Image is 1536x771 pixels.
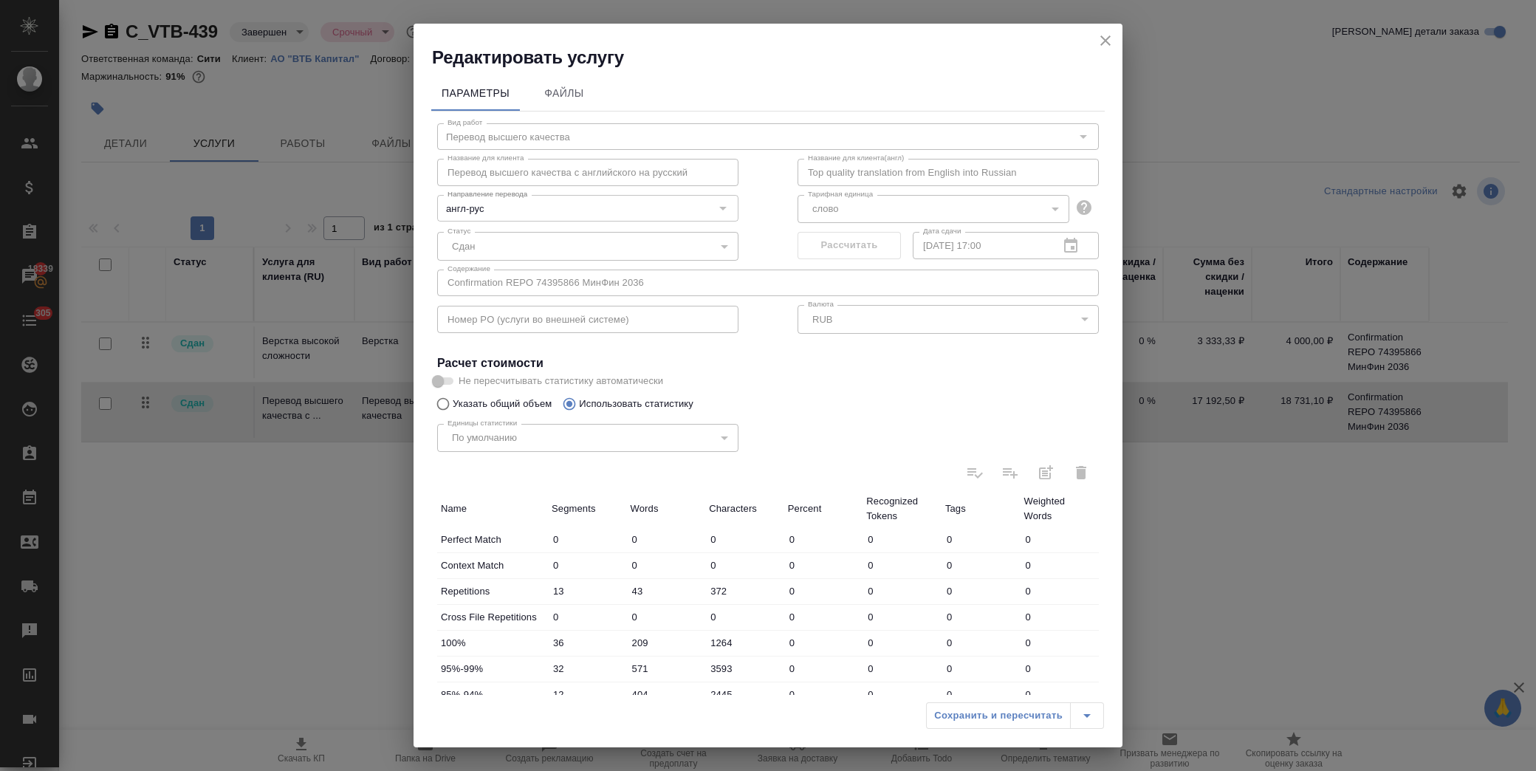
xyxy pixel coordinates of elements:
button: Сдан [448,240,479,253]
input: ✎ Введи что-нибудь [784,658,863,679]
input: ✎ Введи что-нибудь [548,580,627,602]
h4: Расчет стоимости [437,354,1099,372]
div: RUB [798,305,1099,333]
input: ✎ Введи что-нибудь [942,632,1021,654]
input: ✎ Введи что-нибудь [942,529,1021,550]
input: ✎ Введи что-нибудь [705,580,784,602]
input: ✎ Введи что-нибудь [627,580,706,602]
input: ✎ Введи что-нибудь [1020,529,1099,550]
p: Repetitions [441,584,544,599]
input: ✎ Введи что-нибудь [1020,555,1099,576]
input: ✎ Введи что-нибудь [784,555,863,576]
p: Name [441,501,544,516]
input: ✎ Введи что-нибудь [784,684,863,705]
input: ✎ Введи что-нибудь [942,658,1021,679]
input: ✎ Введи что-нибудь [705,658,784,679]
input: ✎ Введи что-нибудь [627,632,706,654]
p: Recognized Tokens [866,494,938,524]
button: RUB [808,313,837,326]
input: ✎ Введи что-нибудь [1020,606,1099,628]
div: Сдан [437,232,738,260]
input: ✎ Введи что-нибудь [548,632,627,654]
p: Context Match [441,558,544,573]
p: Characters [709,501,781,516]
p: 95%-99% [441,662,544,676]
button: close [1094,30,1117,52]
input: ✎ Введи что-нибудь [942,555,1021,576]
input: ✎ Введи что-нибудь [627,555,706,576]
input: ✎ Введи что-нибудь [705,632,784,654]
input: ✎ Введи что-нибудь [863,580,942,602]
input: ✎ Введи что-нибудь [784,632,863,654]
input: ✎ Введи что-нибудь [1020,580,1099,602]
span: Файлы [529,84,600,103]
input: ✎ Введи что-нибудь [548,684,627,705]
input: ✎ Введи что-нибудь [548,606,627,628]
input: ✎ Введи что-нибудь [942,606,1021,628]
div: split button [926,702,1104,729]
p: Percent [788,501,860,516]
div: слово [798,195,1069,223]
span: Не пересчитывать статистику автоматически [459,374,663,388]
button: По умолчанию [448,431,521,444]
input: ✎ Введи что-нибудь [548,555,627,576]
p: Perfect Match [441,532,544,547]
input: ✎ Введи что-нибудь [627,658,706,679]
input: ✎ Введи что-нибудь [863,555,942,576]
input: ✎ Введи что-нибудь [705,529,784,550]
input: ✎ Введи что-нибудь [784,529,863,550]
p: Words [631,501,702,516]
input: ✎ Введи что-нибудь [863,606,942,628]
p: Weighted Words [1024,494,1095,524]
input: ✎ Введи что-нибудь [705,684,784,705]
input: ✎ Введи что-нибудь [1020,658,1099,679]
span: Параметры [440,84,511,103]
button: слово [808,202,843,215]
p: Tags [945,501,1017,516]
p: 100% [441,636,544,651]
h2: Редактировать услугу [432,46,1122,69]
input: ✎ Введи что-нибудь [784,580,863,602]
input: ✎ Введи что-нибудь [863,658,942,679]
p: Segments [552,501,623,516]
input: ✎ Введи что-нибудь [548,529,627,550]
input: ✎ Введи что-нибудь [548,658,627,679]
input: ✎ Введи что-нибудь [1020,632,1099,654]
input: ✎ Введи что-нибудь [863,632,942,654]
input: ✎ Введи что-нибудь [705,555,784,576]
input: ✎ Введи что-нибудь [705,606,784,628]
input: ✎ Введи что-нибудь [627,684,706,705]
input: ✎ Введи что-нибудь [627,529,706,550]
input: ✎ Введи что-нибудь [1020,684,1099,705]
input: ✎ Введи что-нибудь [784,606,863,628]
div: По умолчанию [437,424,738,452]
input: ✎ Введи что-нибудь [627,606,706,628]
input: ✎ Введи что-нибудь [942,580,1021,602]
input: ✎ Введи что-нибудь [863,529,942,550]
p: Cross File Repetitions [441,610,544,625]
input: ✎ Введи что-нибудь [942,684,1021,705]
input: ✎ Введи что-нибудь [863,684,942,705]
p: 85%-94% [441,688,544,702]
